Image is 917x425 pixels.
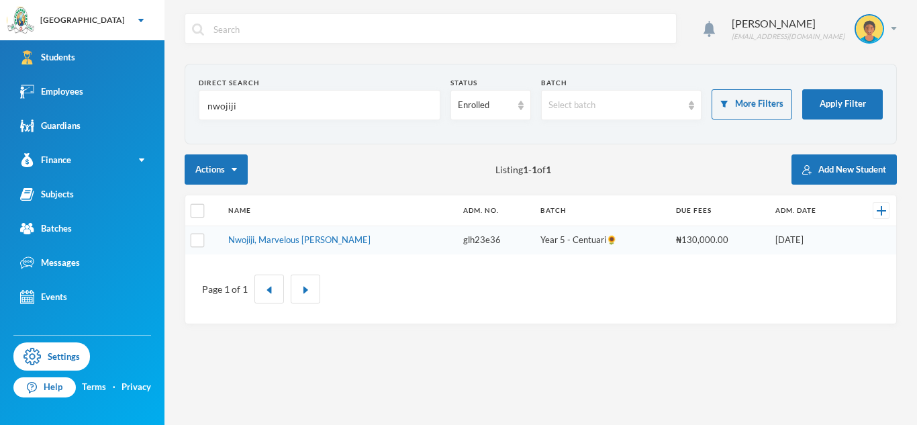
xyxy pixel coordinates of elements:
div: Events [20,290,67,304]
td: ₦130,000.00 [669,226,769,254]
a: Terms [82,381,106,394]
span: Listing - of [495,162,551,177]
button: Apply Filter [802,89,883,120]
div: Batch [541,78,702,88]
th: Name [222,195,456,226]
button: Actions [185,154,248,185]
b: 1 [523,164,528,175]
img: STUDENT [856,15,883,42]
div: Students [20,50,75,64]
div: Enrolled [458,99,512,112]
div: Page 1 of 1 [202,282,248,296]
img: search [192,23,204,36]
input: Name, Admin No, Phone number, Email Address [206,91,433,121]
b: 1 [546,164,551,175]
div: [EMAIL_ADDRESS][DOMAIN_NAME] [732,32,844,42]
div: Finance [20,153,71,167]
div: Messages [20,256,80,270]
a: Settings [13,342,90,371]
div: Guardians [20,119,81,133]
td: Year 5 - Centuari🌻 [534,226,669,254]
th: Adm. Date [769,195,851,226]
img: logo [7,7,34,34]
div: Select batch [548,99,683,112]
div: · [113,381,115,394]
div: Subjects [20,187,74,201]
div: [PERSON_NAME] [732,15,844,32]
button: More Filters [712,89,792,120]
div: Status [450,78,531,88]
td: [DATE] [769,226,851,254]
td: glh23e36 [456,226,534,254]
div: [GEOGRAPHIC_DATA] [40,14,125,26]
th: Due Fees [669,195,769,226]
div: Batches [20,222,72,236]
div: Direct Search [199,78,440,88]
button: Add New Student [791,154,897,185]
img: + [877,206,886,216]
th: Batch [534,195,669,226]
a: Privacy [122,381,151,394]
div: Employees [20,85,83,99]
b: 1 [532,164,537,175]
th: Adm. No. [456,195,534,226]
a: Help [13,377,76,397]
a: Nwojiji, Marvelous [PERSON_NAME] [228,234,371,245]
input: Search [212,14,669,44]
